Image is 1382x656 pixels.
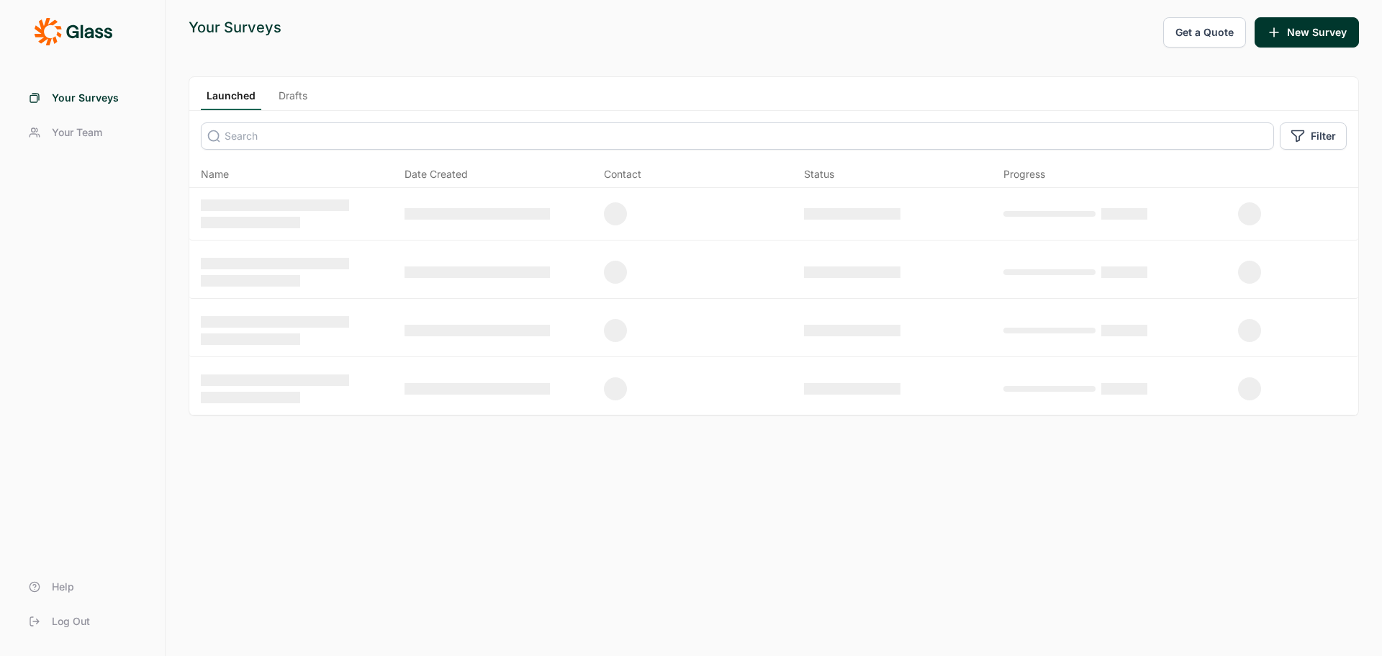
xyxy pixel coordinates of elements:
a: Launched [201,89,261,110]
span: Name [201,167,229,181]
div: Your Surveys [189,17,281,37]
div: Progress [1003,167,1045,181]
span: Help [52,580,74,594]
button: New Survey [1255,17,1359,48]
span: Your Surveys [52,91,119,105]
div: Status [804,167,834,181]
span: Date Created [405,167,468,181]
span: Your Team [52,125,102,140]
button: Get a Quote [1163,17,1246,48]
button: Filter [1280,122,1347,150]
span: Filter [1311,129,1336,143]
input: Search [201,122,1274,150]
span: Log Out [52,614,90,629]
a: Drafts [273,89,313,110]
div: Contact [604,167,641,181]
